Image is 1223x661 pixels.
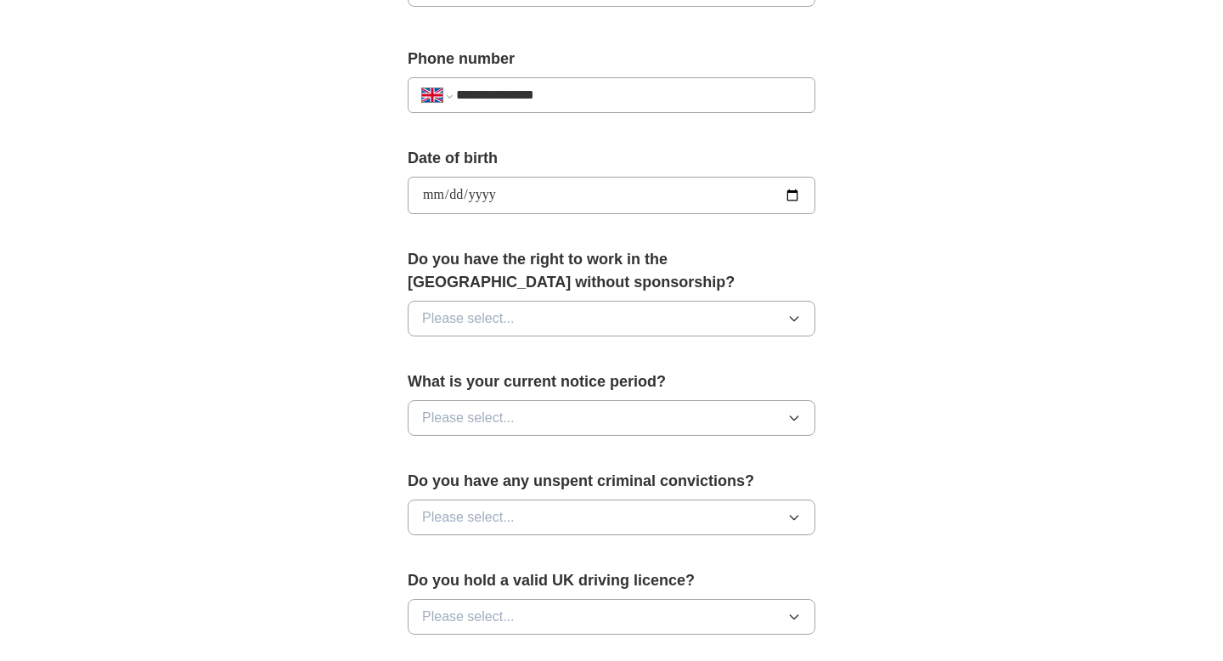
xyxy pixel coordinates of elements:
label: Do you have any unspent criminal convictions? [408,470,815,493]
button: Please select... [408,500,815,535]
label: Date of birth [408,147,815,170]
button: Please select... [408,599,815,635]
label: Do you have the right to work in the [GEOGRAPHIC_DATA] without sponsorship? [408,248,815,294]
span: Please select... [422,308,515,329]
label: Do you hold a valid UK driving licence? [408,569,815,592]
span: Please select... [422,607,515,627]
label: Phone number [408,48,815,71]
button: Please select... [408,400,815,436]
span: Please select... [422,408,515,428]
span: Please select... [422,507,515,528]
button: Please select... [408,301,815,336]
label: What is your current notice period? [408,370,815,393]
